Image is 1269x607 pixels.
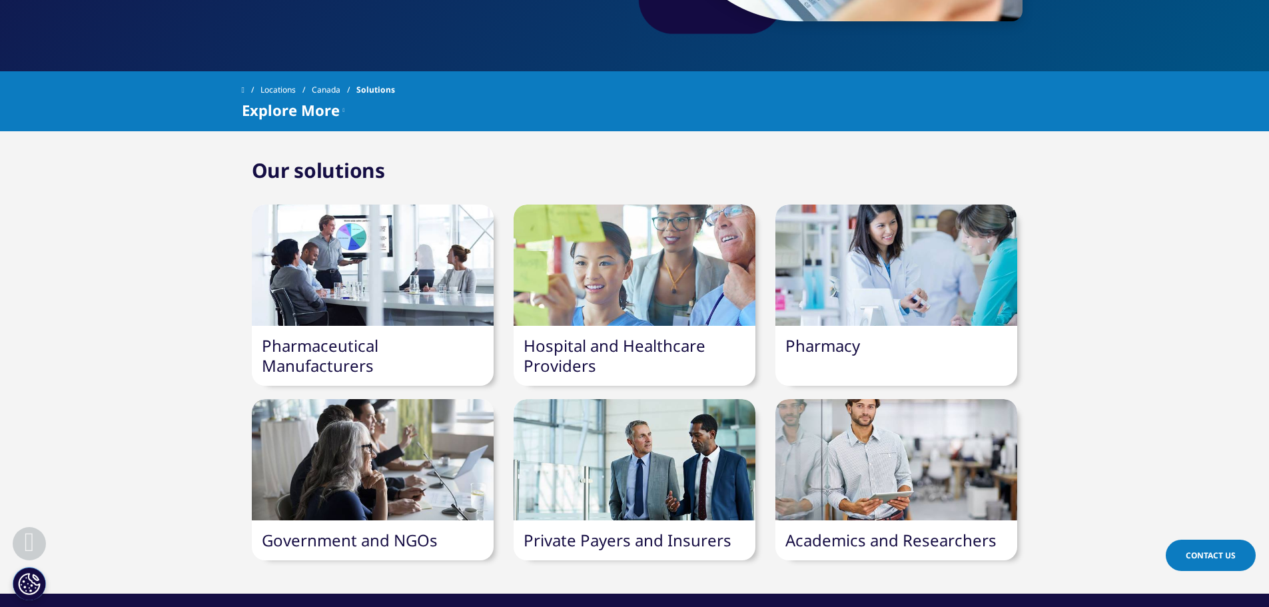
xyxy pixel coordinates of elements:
[312,78,356,102] a: Canada
[356,78,395,102] span: Solutions
[242,102,340,118] span: Explore More
[524,529,731,551] a: Private Payers and Insurers
[262,529,438,551] a: Government and NGOs
[1166,540,1256,571] a: Contact Us
[785,529,997,551] a: Academics and Researchers
[785,334,860,356] a: Pharmacy
[1186,550,1236,561] span: Contact Us
[262,334,378,376] a: Pharmaceutical Manufacturers
[524,334,705,376] a: Hospital and Healthcare Providers
[252,157,385,184] h2: Our solutions
[260,78,312,102] a: Locations
[13,567,46,600] button: Cookie Settings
